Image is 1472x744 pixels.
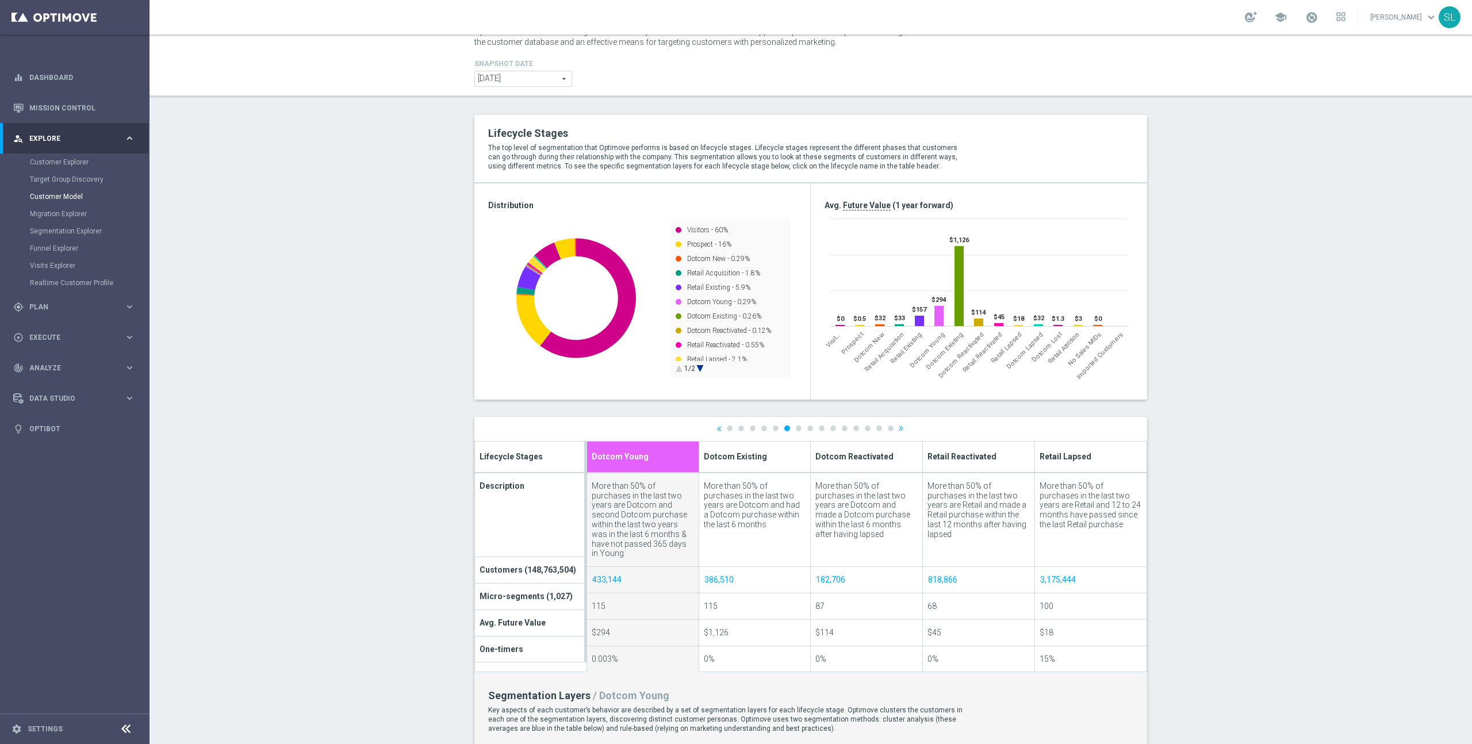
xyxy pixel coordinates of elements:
div: More than 50% of purchases in the last two years are Dotcom and second Dotcom purchase within the... [592,481,694,558]
a: 1 [727,425,733,431]
div: 15% [1040,654,1142,664]
text: $1.3 [1052,315,1064,323]
a: 3,175,444 [1040,573,1076,586]
div: Analyze [13,363,124,373]
text: $45 [994,313,1005,321]
span: Future Value [843,201,891,210]
td: One-timers [475,636,586,662]
span: Retail Reactivated [961,331,1004,374]
a: 6 [784,425,790,431]
span: Dotcom Reactivated [937,331,986,379]
i: person_search [13,133,24,144]
span: Dotcom Reactivated [815,450,894,462]
i: keyboard_arrow_right [124,332,135,343]
span: No Sales MIDs [1067,331,1103,367]
div: Target Group Discovery [30,171,148,188]
div: Mission Control [13,93,135,123]
span: Lifecycle Stages [480,450,543,462]
span: Prospect [840,331,865,356]
i: keyboard_arrow_right [124,133,135,144]
span: Explore [29,135,124,142]
i: lightbulb [13,424,24,434]
a: Customer Explorer [30,158,120,167]
div: Optibot [13,413,135,444]
div: 87 [815,601,918,611]
text: Dotcom New - 0.29% [687,255,750,263]
span: Retail Existing [889,331,923,365]
i: settings [11,724,22,734]
a: 9 [819,425,825,431]
button: Data Studio keyboard_arrow_right [13,394,136,403]
a: 433,144 [592,573,622,586]
div: $18 [1040,628,1142,638]
p: The top level of segmentation that Optimove performs is based on lifecycle stages. Lifecycle stag... [488,143,968,171]
button: Mission Control [13,103,136,113]
td: Customers (148,763,504) [475,557,586,584]
div: $294 [592,628,694,638]
div: Segmentation Explorer [30,223,148,240]
div: $114 [815,628,918,638]
div: $45 [927,628,1030,638]
div: Plan [13,302,124,312]
text: $32 [1033,315,1044,322]
i: track_changes [13,363,24,373]
button: track_changes Analyze keyboard_arrow_right [13,363,136,373]
div: More than 50% of purchases in the last two years are Retail and 12 to 24 months have passed since... [1040,481,1142,530]
span: Analyze [29,365,124,371]
span: Execute [29,334,124,341]
text: $3 [1075,315,1082,323]
h3: Distribution [488,200,796,210]
a: « [716,424,722,432]
i: keyboard_arrow_right [124,362,135,373]
i: play_circle_outline [13,332,24,343]
text: $0 [837,315,845,323]
span: Retail Acquisition [863,331,906,373]
a: 10 [830,425,836,431]
a: 11 [842,425,848,431]
text: Dotcom Existing - 0.26% [687,312,761,320]
div: lightbulb Optibot [13,424,136,434]
span: Visitors [824,331,842,349]
text: $32 [875,315,885,322]
span: Dotcom Lapsed [1006,331,1045,370]
i: gps_fixed [13,302,24,312]
p: Key aspects of each customer’s behavior are described by a set of segmentation layers for each li... [488,705,968,733]
div: 115 [592,601,694,611]
span: Plan [29,304,124,310]
span: Dotcom New [852,331,885,364]
span: / Dotcom Young [593,689,669,701]
a: Customer Model [30,192,120,201]
div: Explore [13,133,124,144]
a: 5 [773,425,779,431]
span: Retail Lapsed [990,331,1023,365]
text: Retail Reactivated - 0.55% [687,341,764,349]
button: person_search Explore keyboard_arrow_right [13,134,136,143]
a: 13 [865,425,871,431]
text: Retail Acquisition - 1.8% [687,269,760,277]
td: Avg. Future Value [475,609,586,636]
text: $294 [931,296,946,304]
button: gps_fixed Plan keyboard_arrow_right [13,302,136,312]
a: Settings [28,726,63,733]
h2: Lifecycle Stages [488,126,968,140]
text: Retail Lapsed - 2.1% [687,355,747,363]
text: Dotcom Young - 0.29% [687,298,756,306]
span: Avg. [825,201,841,210]
div: 68 [927,601,1030,611]
a: 14 [876,425,882,431]
text: $18 [1013,315,1025,323]
text: $0 [1094,315,1102,323]
span: keyboard_arrow_down [1425,11,1437,24]
div: Dashboard [13,62,135,93]
p: Optimove’s customer modeling is based on the phases described below. This approach provides a dee... [474,26,917,47]
button: play_circle_outline Execute keyboard_arrow_right [13,333,136,342]
div: Customer Model [30,188,148,205]
span: Dotcom Existing [704,450,767,462]
text: Retail Existing - 5.9% [687,283,750,292]
a: 12 [853,425,859,431]
text: Dotcom Reactivated - 0.12% [687,327,771,335]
